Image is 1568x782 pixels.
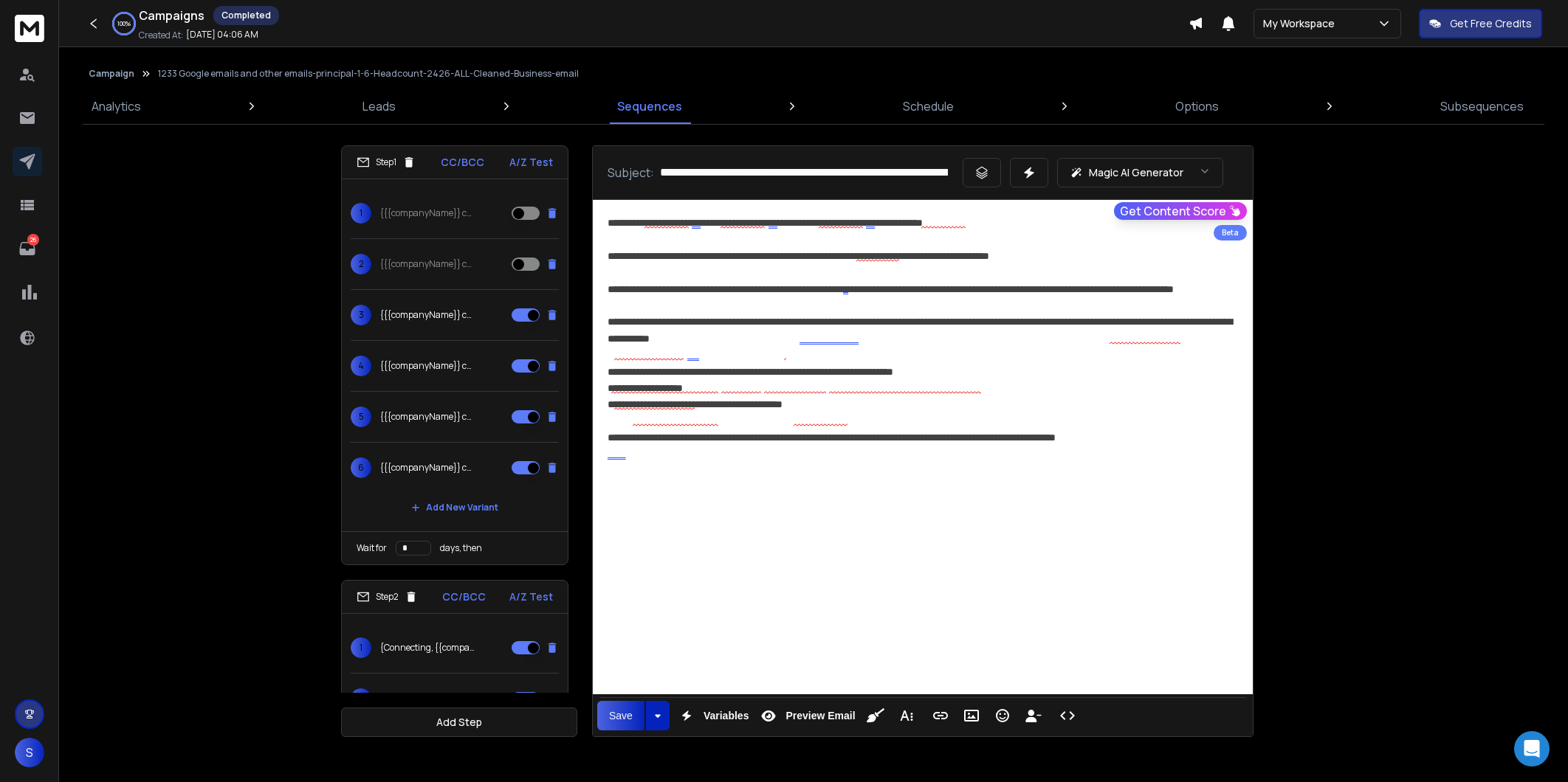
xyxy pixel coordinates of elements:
button: Get Free Credits [1419,9,1542,38]
p: days, then [440,542,482,554]
button: Preview Email [754,701,858,730]
li: Step1CC/BCCA/Z Test1{{{companyName}} can do better...|Quick Question, {{companyName}}|Question, {... [341,145,568,565]
span: 1 [351,637,371,658]
span: Variables [701,710,752,722]
p: A/Z Test [509,155,553,170]
p: Sequences [617,97,682,115]
button: Emoticons [988,701,1017,730]
button: Save [597,701,644,730]
p: {{{companyName}} can...|New projects in {{organization_state}}?|Design opportunities in {{organiz... [380,462,475,474]
button: Code View [1053,701,1082,730]
p: CC/BCC [442,589,486,604]
button: Insert Image (Ctrl+P) [957,701,986,730]
span: 1 [351,203,371,224]
p: Created At: [139,30,183,41]
button: More Text [893,701,921,730]
p: A/Z Test [509,589,553,604]
p: Analytics [92,97,141,115]
p: {{{companyName}} can do better...|Quick Question, {{companyName}}|Question, {{companyName}}} [380,207,475,219]
h1: Campaigns [139,7,204,24]
button: Insert Unsubscribe Link [1019,701,1048,730]
p: 1233 Google emails and other emails-principal-1-6-Headcount-2426-ALL-Cleaned-Business-email [158,68,579,80]
p: {Connecting, {{companyName}}|behind 6-figure architecture practices} [380,642,475,654]
p: {{{companyName}} can...|New projects in {{organization_state}}?|Design opportunities in {{organiz... [380,411,475,423]
a: Schedule [894,89,963,124]
span: Preview Email [783,710,858,722]
div: Step 1 [357,156,416,169]
button: Get Content Score [1114,202,1247,220]
p: Subject: [608,164,654,181]
p: 26 [27,234,39,246]
span: 5 [351,406,371,427]
button: Insert Link (Ctrl+K) [926,701,955,730]
button: Add Step [341,707,577,737]
div: Open Intercom Messenger [1514,731,1550,767]
div: Beta [1214,225,1247,241]
div: Completed [213,6,279,25]
span: 6 [351,457,371,478]
p: Leads [362,97,396,115]
span: 2 [351,688,371,709]
p: Wait for [357,542,387,554]
p: Get Free Credits [1450,16,1532,31]
p: Schedule [903,97,954,115]
p: 100 % [117,19,131,28]
a: Sequences [608,89,691,124]
button: S [15,738,44,767]
p: [DATE] 04:06 AM [186,29,258,41]
button: Magic AI Generator [1057,158,1223,187]
p: CC/BCC [441,155,484,170]
span: 3 [351,305,371,325]
p: Subsequences [1440,97,1524,115]
a: 26 [13,234,42,263]
p: {{{companyName}} can do better...|Quick Question, {{companyName}}|Question, {{companyName}}} [380,258,475,270]
span: 4 [351,356,371,376]
button: Variables [673,701,752,730]
button: Clean HTML [862,701,890,730]
p: Magic AI Generator [1089,165,1183,180]
p: {{{companyName}} can...|New projects in {{organization_state}}?|Design opportunities in {{organiz... [380,309,475,321]
p: {{{companyName}} can...|New projects in {{organization_state}}?|Design opportunities in {{organiz... [380,360,475,372]
button: Add New Variant [399,493,510,522]
a: Leads [354,89,405,124]
a: Subsequences [1431,89,1533,124]
span: 2 [351,254,371,274]
div: Step 2 [357,590,418,603]
p: My Workspace [1263,16,1341,31]
a: Options [1166,89,1228,124]
p: Options [1175,97,1219,115]
a: Analytics [83,89,150,124]
button: Campaign [89,68,134,80]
